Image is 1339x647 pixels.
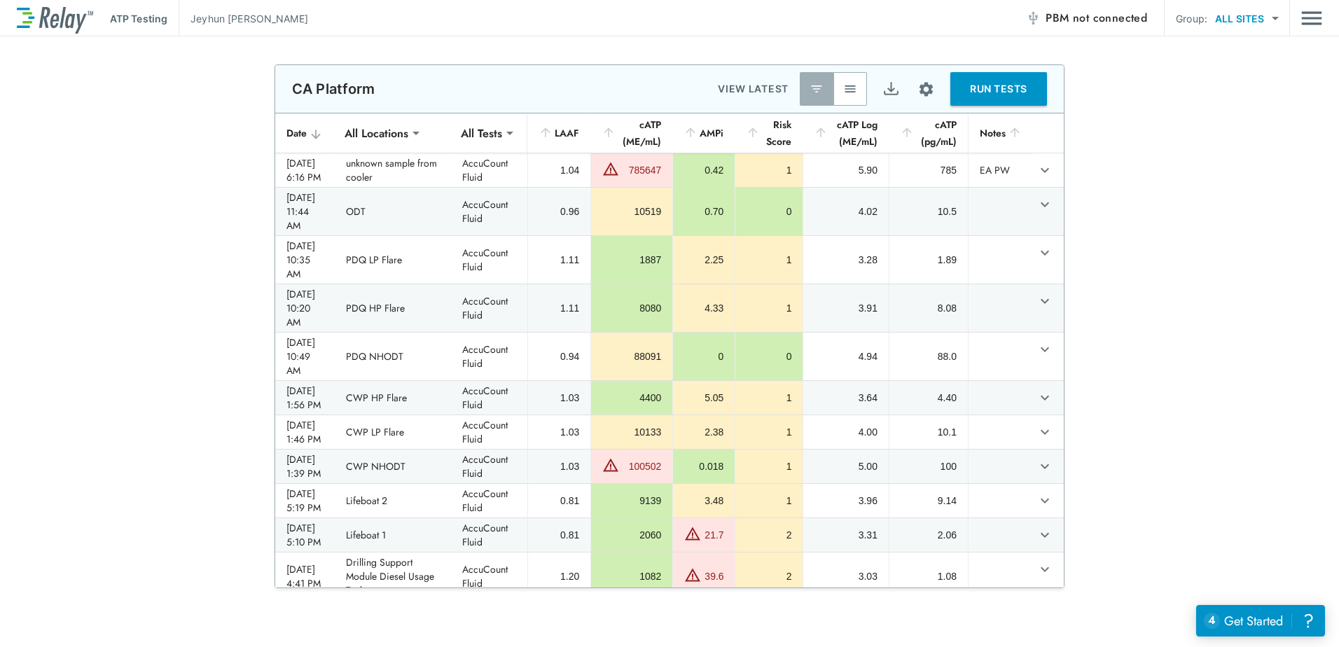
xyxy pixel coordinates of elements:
div: [DATE] 10:49 AM [286,335,324,377]
div: 2.38 [684,425,723,439]
div: cATP Log (ME/mL) [814,116,877,150]
div: 1.03 [539,459,579,473]
div: 2.06 [901,528,957,542]
div: 88091 [602,349,661,363]
div: All Locations [335,119,418,147]
button: Main menu [1301,5,1322,32]
td: CWP HP Flare [335,381,451,415]
div: 1.11 [539,301,579,315]
td: PDQ HP Flare [335,284,451,332]
div: 0 [684,349,723,363]
div: [DATE] 6:16 PM [286,156,324,184]
div: 0.42 [684,163,723,177]
iframe: Resource center [1196,605,1325,636]
div: LAAF [539,125,579,141]
div: AMPi [684,125,723,141]
button: PBM not connected [1020,4,1153,32]
td: CWP LP Flare [335,415,451,449]
button: expand row [1033,158,1057,182]
p: Group: [1176,11,1207,26]
div: 1.04 [539,163,579,177]
img: Settings Icon [917,81,935,98]
div: 88.0 [901,349,957,363]
div: 1.08 [901,569,957,583]
div: [DATE] 10:35 AM [286,239,324,281]
td: AccuCount Fluid [451,381,527,415]
button: expand row [1033,241,1057,265]
div: 4.94 [814,349,877,363]
div: 8080 [602,301,661,315]
img: Warning [684,566,701,583]
div: 2.25 [684,253,723,267]
div: 785647 [623,163,661,177]
td: PDQ NHODT [335,333,451,380]
div: 100 [901,459,957,473]
div: 39.6 [705,569,723,583]
div: 4400 [602,391,661,405]
div: [DATE] 5:10 PM [286,521,324,549]
div: 5.00 [814,459,877,473]
div: [DATE] 1:56 PM [286,384,324,412]
td: Lifeboat 2 [335,484,451,517]
div: 1887 [602,253,661,267]
td: Drilling Support Module Diesel Usage Tank [335,552,451,600]
p: CA Platform [292,81,375,97]
button: expand row [1033,557,1057,581]
div: 4.00 [814,425,877,439]
td: AccuCount Fluid [451,518,527,552]
div: 785 [901,163,957,177]
div: 1 [747,494,791,508]
td: unknown sample from cooler [335,153,451,187]
td: AccuCount Fluid [451,236,527,284]
div: 4.33 [684,301,723,315]
div: 1 [747,163,791,177]
button: expand row [1033,523,1057,547]
div: 0 [747,349,791,363]
button: expand row [1033,289,1057,313]
span: PBM [1046,8,1147,28]
th: Date [275,113,335,153]
td: AccuCount Fluid [451,188,527,235]
div: Notes [980,125,1022,141]
td: AccuCount Fluid [451,415,527,449]
td: EA PW [968,153,1033,187]
div: 10519 [602,204,661,218]
img: Export Icon [882,81,900,98]
div: 3.91 [814,301,877,315]
div: 0 [747,204,791,218]
td: AccuCount Fluid [451,333,527,380]
div: 0.96 [539,204,579,218]
div: 1 [747,459,791,473]
button: Export [874,72,908,106]
div: 5.90 [814,163,877,177]
td: ODT [335,188,451,235]
div: 21.7 [705,528,723,542]
div: 100502 [623,459,661,473]
div: [DATE] 5:19 PM [286,487,324,515]
div: 10.5 [901,204,957,218]
td: AccuCount Fluid [451,284,527,332]
img: Warning [684,525,701,542]
button: expand row [1033,338,1057,361]
div: 1082 [602,569,661,583]
td: AccuCount Fluid [451,552,527,600]
button: expand row [1033,454,1057,478]
img: Latest [810,82,824,96]
div: 1 [747,301,791,315]
div: 3.64 [814,391,877,405]
div: 0.94 [539,349,579,363]
div: [DATE] 1:46 PM [286,418,324,446]
div: 9.14 [901,494,957,508]
div: 5.05 [684,391,723,405]
button: RUN TESTS [950,72,1047,106]
button: expand row [1033,386,1057,410]
div: 1 [747,391,791,405]
div: 0.70 [684,204,723,218]
img: Warning [602,160,619,177]
div: [DATE] 1:39 PM [286,452,324,480]
div: 2 [747,569,791,583]
td: AccuCount Fluid [451,450,527,483]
